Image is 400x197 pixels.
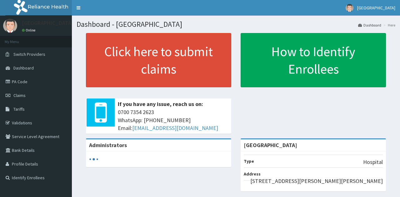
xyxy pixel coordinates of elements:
b: Type [244,158,254,164]
li: Here [382,22,395,28]
a: Online [22,28,37,32]
span: Claims [13,93,26,98]
a: How to Identify Enrollees [241,33,386,87]
img: User Image [3,19,17,33]
h1: Dashboard - [GEOGRAPHIC_DATA] [77,20,395,28]
p: [GEOGRAPHIC_DATA] [22,20,73,26]
a: [EMAIL_ADDRESS][DOMAIN_NAME] [132,124,218,132]
b: If you have any issue, reach us on: [118,100,203,108]
svg: audio-loading [89,155,98,164]
span: Tariffs [13,106,25,112]
span: Dashboard [13,65,34,71]
b: Administrators [89,142,127,149]
b: Address [244,171,261,177]
a: Click here to submit claims [86,33,231,87]
span: 0700 7354 2623 WhatsApp: [PHONE_NUMBER] Email: [118,108,228,132]
p: [STREET_ADDRESS][PERSON_NAME][PERSON_NAME] [250,177,383,185]
span: [GEOGRAPHIC_DATA] [357,5,395,11]
p: Hospital [363,158,383,166]
img: User Image [346,4,353,12]
span: Switch Providers [13,51,45,57]
a: Dashboard [358,22,381,28]
strong: [GEOGRAPHIC_DATA] [244,142,297,149]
